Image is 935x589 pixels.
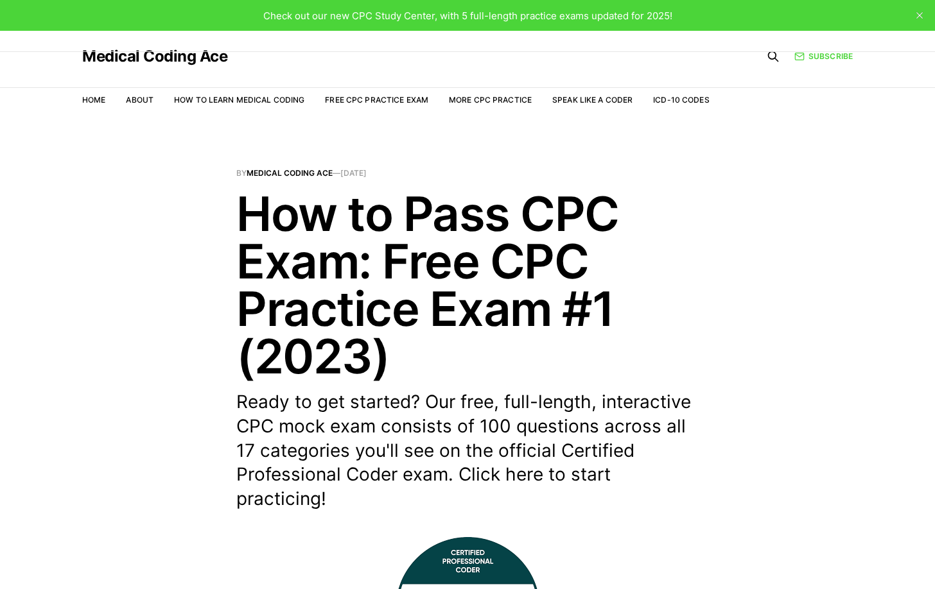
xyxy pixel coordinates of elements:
[82,49,227,64] a: Medical Coding Ace
[236,390,699,511] p: Ready to get started? Our free, full-length, interactive CPC mock exam consists of 100 questions ...
[247,168,333,178] a: Medical Coding Ace
[552,95,633,105] a: Speak Like a Coder
[174,95,304,105] a: How to Learn Medical Coding
[236,190,699,380] h1: How to Pass CPC Exam: Free CPC Practice Exam #1 (2023)
[236,169,699,177] span: By —
[340,168,367,178] time: [DATE]
[263,10,672,22] span: Check out our new CPC Study Center, with 5 full-length practice exams updated for 2025!
[449,95,532,105] a: More CPC Practice
[325,95,428,105] a: Free CPC Practice Exam
[726,526,935,589] iframe: portal-trigger
[909,5,930,26] button: close
[653,95,709,105] a: ICD-10 Codes
[794,50,853,62] a: Subscribe
[126,95,153,105] a: About
[82,95,105,105] a: Home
